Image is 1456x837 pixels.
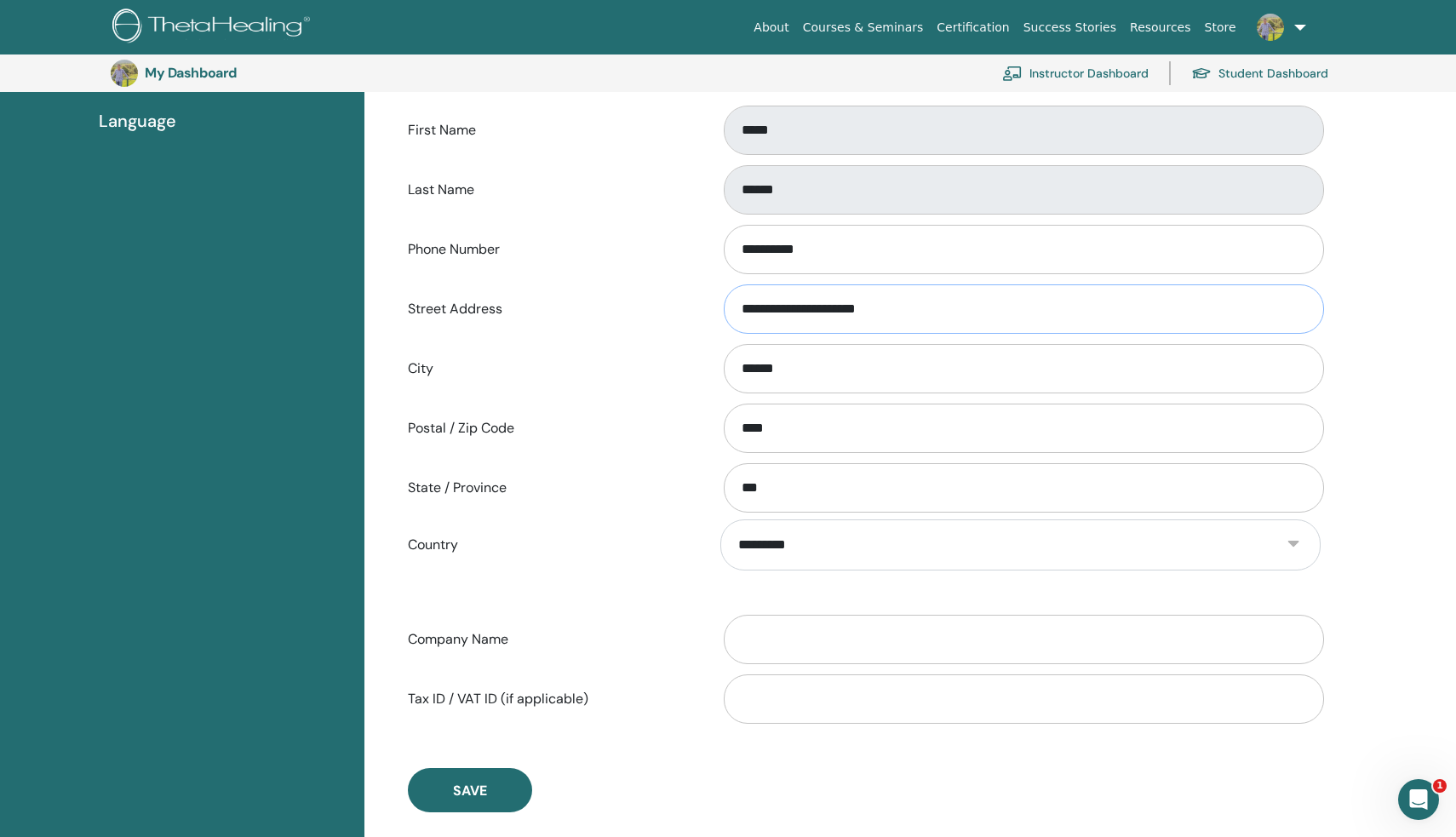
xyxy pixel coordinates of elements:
label: Last Name [395,174,708,206]
a: Courses & Seminars [796,12,931,43]
a: Success Stories [1017,12,1123,43]
a: Resources [1123,12,1198,43]
label: Country [395,529,708,561]
img: graduation-cap.svg [1191,66,1212,81]
label: State / Province [395,472,708,504]
span: Language [99,108,176,134]
a: Instructor Dashboard [1002,54,1149,92]
label: City [395,353,708,385]
img: logo.png [112,9,316,47]
label: Phone Number [395,233,708,266]
h3: My Dashboard [145,65,315,81]
img: default.jpg [111,60,138,87]
a: Store [1198,12,1243,43]
label: Tax ID / VAT ID (if applicable) [395,683,708,715]
label: Company Name [395,623,708,656]
label: First Name [395,114,708,146]
label: Street Address [395,293,708,325]
a: About [747,12,795,43]
img: chalkboard-teacher.svg [1002,66,1023,81]
button: Save [408,768,532,812]
a: Student Dashboard [1191,54,1328,92]
iframe: Intercom live chat [1398,779,1439,820]
a: Certification [930,12,1016,43]
span: 1 [1433,779,1447,793]
img: default.jpg [1257,14,1284,41]
label: Postal / Zip Code [395,412,708,444]
span: Save [453,782,487,800]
